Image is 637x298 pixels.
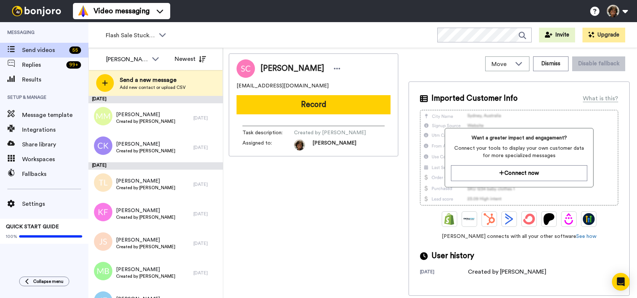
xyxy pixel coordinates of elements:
span: Created by [PERSON_NAME] [116,118,175,124]
span: Created by [PERSON_NAME] [116,185,175,191]
a: See how [576,234,596,239]
button: Collapse menu [19,277,69,286]
span: Collapse menu [33,278,63,284]
span: Send a new message [120,76,186,84]
span: [PERSON_NAME] [116,236,175,244]
img: GoHighLevel [583,213,595,225]
span: QUICK START GUIDE [6,224,59,229]
button: Upgrade [582,28,625,42]
span: [PERSON_NAME] [116,207,175,214]
span: [PERSON_NAME] [116,266,175,273]
div: Created by [PERSON_NAME] [468,267,546,276]
img: Drip [563,213,575,225]
span: Task description : [242,129,294,136]
span: Imported Customer Info [431,93,518,104]
button: Invite [539,28,575,42]
span: Integrations [22,125,88,134]
div: [DATE] [193,211,219,217]
div: Open Intercom Messenger [612,273,630,291]
span: Settings [22,200,88,208]
span: [PERSON_NAME] [116,177,175,185]
span: Created by [PERSON_NAME] [116,148,175,154]
img: Ontraport [463,213,475,225]
button: Disable fallback [572,56,625,71]
span: Fallbacks [22,170,88,179]
span: Add new contact or upload CSV [120,84,186,90]
div: [DATE] [193,240,219,246]
button: Dismiss [533,56,568,71]
button: Record [237,95,391,114]
span: Results [22,75,88,84]
span: [PERSON_NAME] [312,139,356,150]
div: [DATE] [88,96,223,103]
img: bj-logo-header-white.svg [9,6,64,16]
div: What is this? [583,94,618,103]
span: [PERSON_NAME] [116,141,175,148]
span: Message template [22,111,88,119]
span: 100% [6,233,17,239]
img: js.png [94,232,112,251]
span: Created by [PERSON_NAME] [116,214,175,220]
span: Flash Sale Stuck Members [106,31,155,40]
img: Hubspot [483,213,495,225]
img: ck.png [94,136,112,155]
span: Want a greater impact and engagement? [451,134,587,142]
span: Workspaces [22,155,88,164]
div: 55 [69,46,81,54]
div: [PERSON_NAME] [106,55,148,64]
span: Share library [22,140,88,149]
span: Move [491,60,511,69]
span: Assigned to: [242,139,294,150]
span: Video messaging [94,6,150,16]
div: [DATE] [88,162,223,170]
span: User history [431,250,474,261]
span: Replies [22,60,63,69]
span: Send videos [22,46,66,55]
img: vm-color.svg [77,5,89,17]
div: 99 + [66,61,81,69]
img: tl.png [94,173,112,192]
img: ActiveCampaign [503,213,515,225]
img: 40c941bf-c756-4f3c-af3f-7524cd6f2b47-1582320324.jpg [294,139,305,150]
span: [PERSON_NAME] connects with all your other software [420,233,618,240]
div: [DATE] [193,181,219,187]
img: Image of Sydney Croasmun [237,59,255,78]
img: ConvertKit [523,213,535,225]
span: [PERSON_NAME] [260,63,324,74]
div: [DATE] [193,145,219,150]
img: kf.png [94,203,112,221]
div: [DATE] [193,270,219,276]
div: [DATE] [193,115,219,121]
div: [DATE] [420,269,468,276]
span: Created by [PERSON_NAME] [116,244,175,250]
span: Created by [PERSON_NAME] [294,129,366,136]
img: Shopify [444,213,455,225]
img: mm.png [94,107,112,125]
button: Connect now [451,165,587,181]
span: [EMAIL_ADDRESS][DOMAIN_NAME] [237,82,329,90]
span: Connect your tools to display your own customer data for more specialized messages [451,145,587,159]
img: Patreon [543,213,555,225]
img: mb.png [94,262,112,280]
span: Created by [PERSON_NAME] [116,273,175,279]
span: [PERSON_NAME] [116,111,175,118]
button: Newest [169,52,211,66]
